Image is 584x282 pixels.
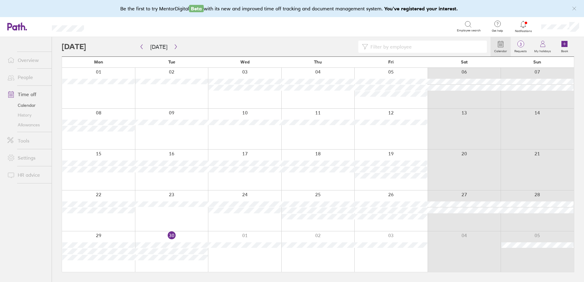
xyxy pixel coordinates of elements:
[100,23,116,29] div: Search
[2,120,52,130] a: Allowances
[557,48,572,53] label: Book
[189,5,204,12] span: Beta
[461,60,468,64] span: Sat
[2,152,52,164] a: Settings
[240,60,250,64] span: Wed
[491,37,511,56] a: Calendar
[491,48,511,53] label: Calendar
[513,20,533,33] a: Notifications
[168,60,175,64] span: Tue
[388,60,394,64] span: Fri
[513,29,533,33] span: Notifications
[2,54,52,66] a: Overview
[457,29,481,32] span: Employee search
[531,48,555,53] label: My holidays
[531,37,555,56] a: My holidays
[145,42,172,52] button: [DATE]
[511,37,531,56] a: 3Requests
[2,71,52,83] a: People
[314,60,322,64] span: Thu
[2,169,52,181] a: HR advice
[384,5,458,12] b: You've registered your interest.
[555,37,574,56] a: Book
[533,60,541,64] span: Sun
[368,41,483,52] input: Filter by employee
[2,88,52,100] a: Time off
[2,100,52,110] a: Calendar
[94,60,103,64] span: Mon
[487,29,507,33] span: Get help
[2,135,52,147] a: Tools
[2,110,52,120] a: History
[511,42,531,47] span: 3
[511,48,531,53] label: Requests
[120,5,464,12] div: Be the first to try MentorDigital with its new and improved time off tracking and document manage...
